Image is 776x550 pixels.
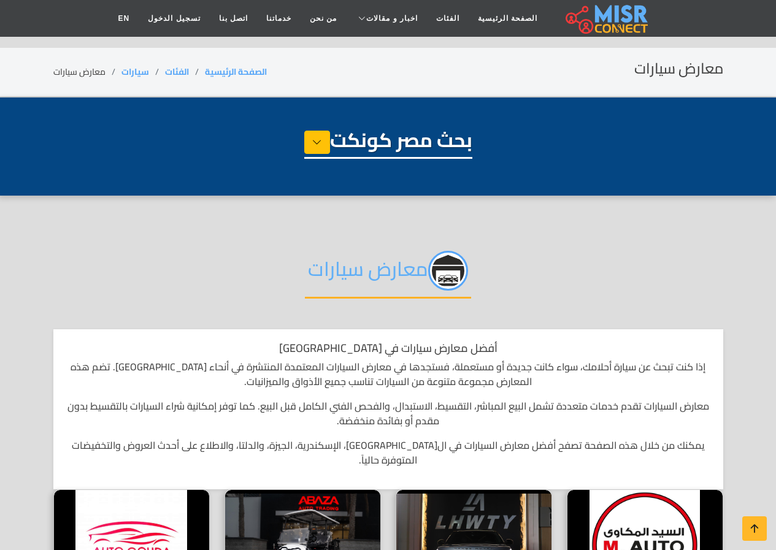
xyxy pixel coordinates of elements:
[346,7,427,30] a: اخبار و مقالات
[469,7,547,30] a: الصفحة الرئيسية
[566,3,648,34] img: main.misr_connect
[66,438,711,467] p: يمكنك من خلال هذه الصفحة تصفح أفضل معارض السيارات في ال[GEOGRAPHIC_DATA]، الإسكندرية، الجيزة، وال...
[66,359,711,389] p: إذا كنت تبحث عن سيارة أحلامك، سواء كانت جديدة أو مستعملة، فستجدها في معارض السيارات المعتمدة المن...
[66,399,711,428] p: معارض السيارات تقدم خدمات متعددة تشمل البيع المباشر، التقسيط، الاستبدال، والفحص الفني الكامل قبل ...
[634,60,723,78] h2: معارض سيارات
[121,64,149,80] a: سيارات
[428,251,468,291] img: u42mabnuvY3ZvW1bm4ip.png
[366,13,418,24] span: اخبار و مقالات
[257,7,301,30] a: خدماتنا
[305,251,471,299] h2: معارض سيارات
[301,7,346,30] a: من نحن
[210,7,257,30] a: اتصل بنا
[66,342,711,355] h1: أفضل معارض سيارات في [GEOGRAPHIC_DATA]
[109,7,139,30] a: EN
[427,7,469,30] a: الفئات
[304,128,472,159] h1: بحث مصر كونكت
[165,64,189,80] a: الفئات
[53,66,121,78] li: معارض سيارات
[139,7,209,30] a: تسجيل الدخول
[205,64,267,80] a: الصفحة الرئيسية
